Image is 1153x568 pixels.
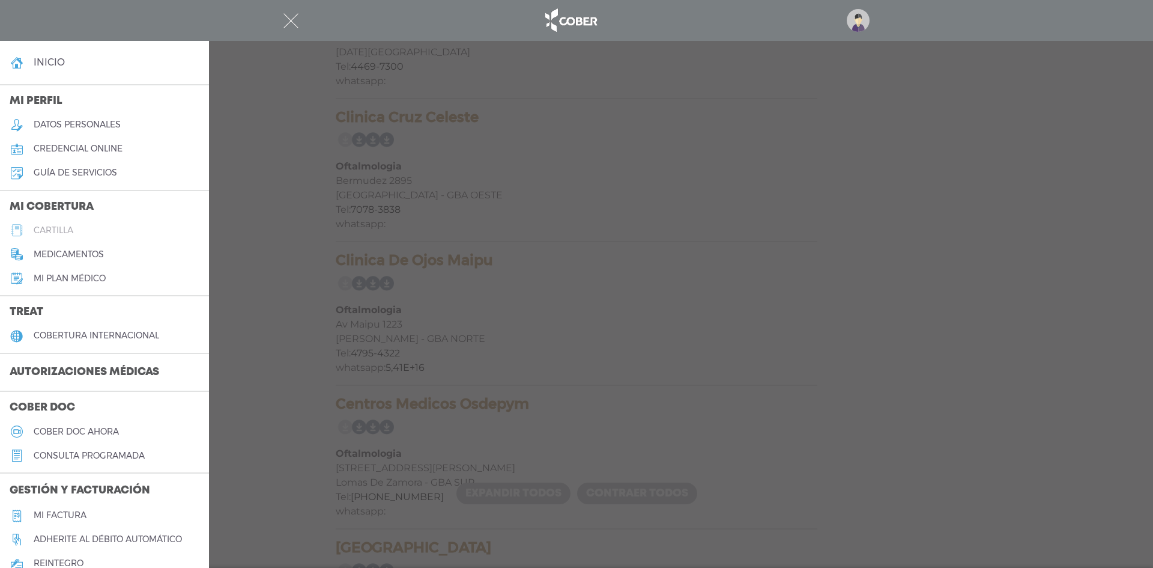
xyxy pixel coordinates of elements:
[34,427,119,437] h5: Cober doc ahora
[34,168,117,178] h5: guía de servicios
[34,120,121,130] h5: datos personales
[34,56,65,68] h4: inicio
[539,6,602,35] img: logo_cober_home-white.png
[34,144,123,154] h5: credencial online
[34,451,145,461] h5: consulta programada
[283,13,298,28] img: Cober_menu-close-white.svg
[34,225,73,236] h5: cartilla
[34,273,106,284] h5: Mi plan médico
[34,510,86,521] h5: Mi factura
[34,331,159,341] h5: cobertura internacional
[34,534,182,545] h5: Adherite al débito automático
[847,9,870,32] img: profile-placeholder.svg
[34,249,104,260] h5: medicamentos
